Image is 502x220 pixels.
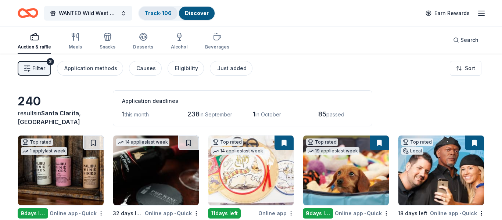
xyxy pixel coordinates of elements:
div: Eligibility [175,64,198,73]
div: Application methods [64,64,117,73]
button: Search [447,33,484,47]
div: Online app [258,209,294,218]
div: 14 applies last week [211,147,265,155]
span: • [79,210,80,216]
span: this month [125,111,149,118]
button: Track· 106Discover [138,6,215,21]
div: Causes [136,64,156,73]
div: 9 days left [18,208,48,219]
div: Alcohol [171,44,187,50]
span: • [364,210,366,216]
button: Filter2 [18,61,51,76]
a: Earn Rewards [421,7,474,20]
div: 14 applies last week [116,138,169,146]
button: Snacks [100,29,115,54]
div: 18 days left [398,209,427,218]
button: Sort [450,61,481,76]
button: Causes [129,61,162,76]
span: • [174,210,176,216]
div: results [18,109,104,126]
span: 238 [187,110,200,118]
button: Auction & raffle [18,29,51,54]
span: in [18,109,81,126]
span: passed [326,111,344,118]
span: 1 [122,110,125,118]
span: Santa Clarita, [GEOGRAPHIC_DATA] [18,109,81,126]
button: Meals [69,29,82,54]
div: Top rated [401,138,433,146]
div: Auction & raffle [18,44,51,50]
span: • [459,210,461,216]
span: Search [460,36,478,44]
div: Online app Quick [335,209,389,218]
a: Discover [185,10,209,16]
div: Online app Quick [145,209,199,218]
img: Image for Malibu Wine Hikes [18,136,104,205]
div: 240 [18,94,104,109]
img: Image for PRP Wine International [113,136,199,205]
div: Online app Quick [50,209,104,218]
span: Sort [465,64,475,73]
div: 2 [47,58,54,65]
img: Image for BarkBox [303,136,389,205]
button: Desserts [133,29,153,54]
button: WANTED Wild West Gala to Support Dog Therapy at [GEOGRAPHIC_DATA] [GEOGRAPHIC_DATA] [44,6,132,21]
div: Just added [217,64,247,73]
button: Eligibility [168,61,204,76]
div: 19 applies last week [306,147,359,155]
img: Image for Hollywood Wax Museum (Hollywood) [398,136,484,205]
div: Beverages [205,44,229,50]
div: Meals [69,44,82,50]
div: Top rated [306,138,338,146]
div: 9 days left [303,208,333,219]
button: Just added [210,61,252,76]
div: 11 days left [208,208,241,219]
div: Top rated [211,138,243,146]
div: Desserts [133,44,153,50]
div: Snacks [100,44,115,50]
span: in October [255,111,281,118]
button: Application methods [57,61,123,76]
span: in September [200,111,232,118]
button: Beverages [205,29,229,54]
button: Alcohol [171,29,187,54]
div: Application deadlines [122,97,363,105]
div: Local [401,147,423,155]
span: 1 [253,110,255,118]
div: 1 apply last week [21,147,67,155]
span: 85 [318,110,326,118]
img: Image for Oriental Trading [208,136,294,205]
a: Home [18,4,38,22]
span: Filter [32,64,45,73]
div: Online app Quick [430,209,484,218]
a: Track· 106 [145,10,172,16]
span: WANTED Wild West Gala to Support Dog Therapy at [GEOGRAPHIC_DATA] [GEOGRAPHIC_DATA] [59,9,118,18]
div: Top rated [21,138,53,146]
div: 32 days left [113,209,143,218]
